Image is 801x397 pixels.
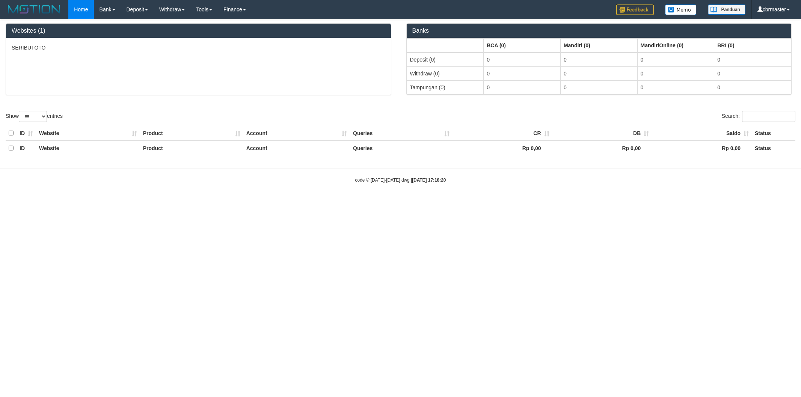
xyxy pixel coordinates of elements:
[407,38,484,53] th: Group: activate to sort column ascending
[714,80,791,94] td: 0
[407,66,484,80] td: Withdraw (0)
[714,66,791,80] td: 0
[665,5,697,15] img: Button%20Memo.svg
[560,80,637,94] td: 0
[453,126,552,141] th: CR
[484,53,561,67] td: 0
[714,53,791,67] td: 0
[552,126,652,141] th: DB
[453,141,552,155] th: Rp 0,00
[752,141,795,155] th: Status
[637,38,714,53] th: Group: activate to sort column ascending
[637,66,714,80] td: 0
[6,111,63,122] label: Show entries
[350,126,453,141] th: Queries
[742,111,795,122] input: Search:
[552,141,652,155] th: Rp 0,00
[412,177,446,183] strong: [DATE] 17:18:20
[652,126,752,141] th: Saldo
[12,27,385,34] h3: Websites (1)
[484,38,561,53] th: Group: activate to sort column ascending
[36,126,140,141] th: Website
[12,44,385,51] p: SERIBUTOTO
[560,66,637,80] td: 0
[6,4,63,15] img: MOTION_logo.png
[708,5,745,15] img: panduan.png
[140,141,243,155] th: Product
[637,80,714,94] td: 0
[560,53,637,67] td: 0
[722,111,795,122] label: Search:
[637,53,714,67] td: 0
[355,177,446,183] small: code © [DATE]-[DATE] dwg |
[243,141,350,155] th: Account
[407,80,484,94] td: Tampungan (0)
[36,141,140,155] th: Website
[243,126,350,141] th: Account
[17,126,36,141] th: ID
[407,53,484,67] td: Deposit (0)
[17,141,36,155] th: ID
[752,126,795,141] th: Status
[616,5,654,15] img: Feedback.jpg
[484,66,561,80] td: 0
[484,80,561,94] td: 0
[714,38,791,53] th: Group: activate to sort column ascending
[19,111,47,122] select: Showentries
[412,27,786,34] h3: Banks
[350,141,453,155] th: Queries
[560,38,637,53] th: Group: activate to sort column ascending
[652,141,752,155] th: Rp 0,00
[140,126,243,141] th: Product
